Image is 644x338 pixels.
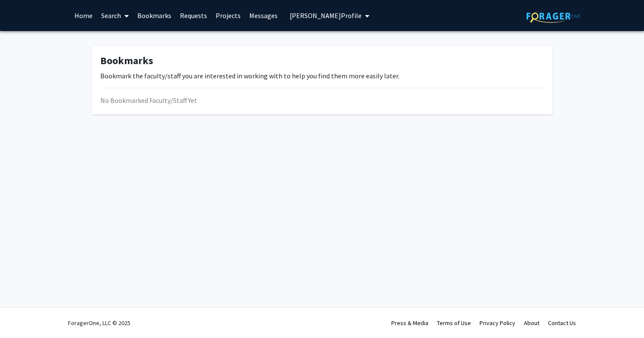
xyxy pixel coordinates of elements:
a: Messages [245,0,282,31]
p: Bookmark the faculty/staff you are interested in working with to help you find them more easily l... [100,71,544,81]
a: Projects [211,0,245,31]
h1: Bookmarks [100,55,544,67]
a: About [524,319,539,327]
div: ForagerOne, LLC © 2025 [68,308,130,338]
a: Terms of Use [437,319,471,327]
a: Contact Us [548,319,576,327]
a: Search [97,0,133,31]
div: No Bookmarked Faculty/Staff Yet [100,95,544,105]
span: [PERSON_NAME] Profile [290,11,362,20]
a: Home [70,0,97,31]
a: Bookmarks [133,0,176,31]
a: Requests [176,0,211,31]
img: ForagerOne Logo [526,9,580,23]
a: Press & Media [391,319,428,327]
a: Privacy Policy [480,319,515,327]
